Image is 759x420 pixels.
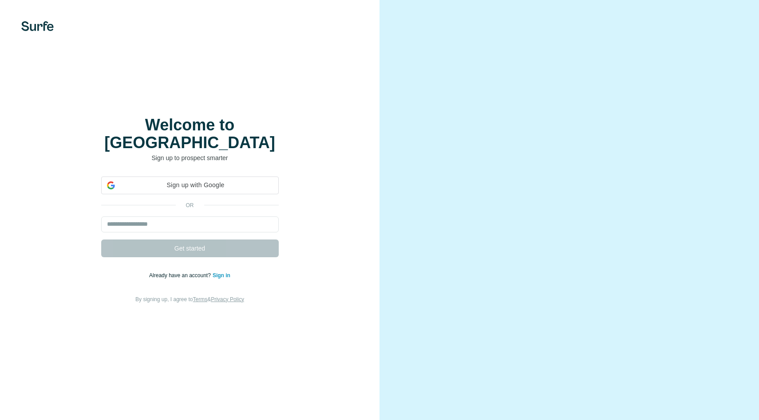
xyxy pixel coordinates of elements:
[101,177,279,194] div: Sign up with Google
[101,116,279,152] h1: Welcome to [GEOGRAPHIC_DATA]
[211,296,244,302] a: Privacy Policy
[119,181,273,190] span: Sign up with Google
[193,296,208,302] a: Terms
[21,21,54,31] img: Surfe's logo
[101,153,279,162] p: Sign up to prospect smarter
[149,272,213,279] span: Already have an account?
[176,201,204,209] p: or
[213,272,230,279] a: Sign in
[135,296,244,302] span: By signing up, I agree to &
